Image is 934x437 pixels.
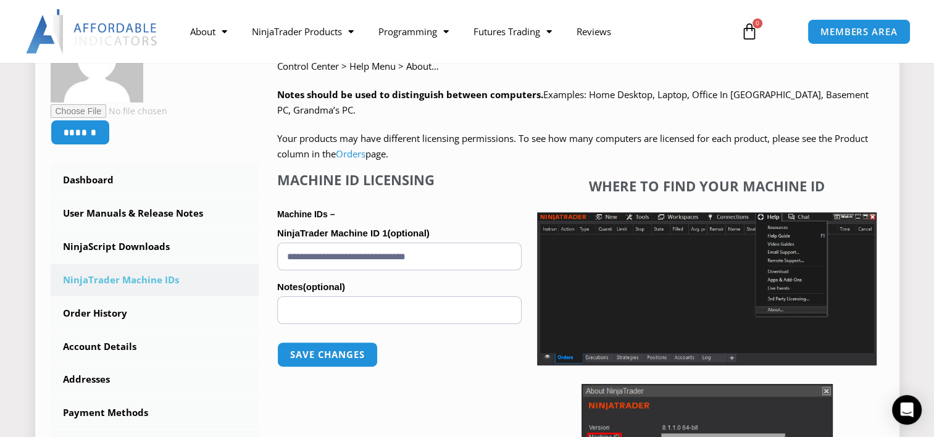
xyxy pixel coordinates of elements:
a: Order History [51,298,259,330]
a: About [177,17,239,46]
a: Addresses [51,364,259,396]
span: (optional) [387,228,429,238]
div: Open Intercom Messenger [892,395,922,425]
a: User Manuals & Release Notes [51,198,259,230]
h4: Where to find your Machine ID [537,178,877,194]
h4: Machine ID Licensing [277,172,522,188]
nav: Menu [177,17,728,46]
a: Reviews [564,17,623,46]
label: Notes [277,278,522,296]
span: MEMBERS AREA [820,27,898,36]
span: (optional) [303,281,345,292]
a: Payment Methods [51,397,259,429]
span: Examples: Home Desktop, Laptop, Office In [GEOGRAPHIC_DATA], Basement PC, Grandma’s PC. [277,88,869,117]
a: NinjaTrader Products [239,17,365,46]
label: NinjaTrader Machine ID 1 [277,224,522,243]
a: MEMBERS AREA [807,19,911,44]
a: Programming [365,17,461,46]
span: 0 [753,19,762,28]
a: 0 [722,14,777,49]
button: Save changes [277,342,378,367]
a: NinjaScript Downloads [51,231,259,263]
strong: Notes should be used to distinguish between computers. [277,88,543,101]
span: Your products may have different licensing permissions. To see how many computers are licensed fo... [277,132,868,160]
a: Account Details [51,331,259,363]
img: LogoAI | Affordable Indicators – NinjaTrader [26,9,159,54]
a: Futures Trading [461,17,564,46]
img: Screenshot 2025-01-17 1155544 | Affordable Indicators – NinjaTrader [537,212,877,365]
strong: Machine IDs – [277,209,335,219]
a: Dashboard [51,164,259,196]
a: NinjaTrader Machine IDs [51,264,259,296]
a: Orders [336,148,365,160]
